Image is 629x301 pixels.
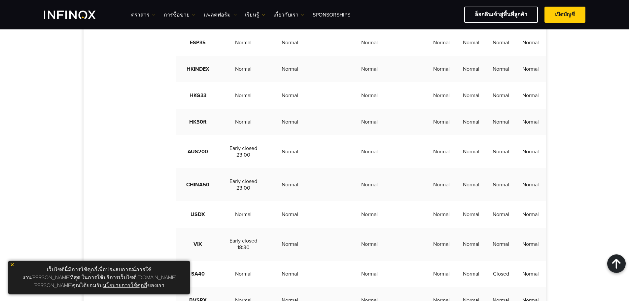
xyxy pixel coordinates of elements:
td: Normal [456,261,486,287]
td: Normal [516,201,545,228]
td: AUS200 [176,135,220,168]
td: Normal [486,168,516,201]
td: Normal [312,228,427,261]
td: HK50ft [176,109,220,135]
td: Normal [267,82,312,109]
td: Normal [486,82,516,109]
td: Normal [516,82,545,109]
td: Normal [456,109,486,135]
td: Normal [486,135,516,168]
a: การซื้อขาย [164,11,195,19]
td: Normal [220,201,268,228]
td: Normal [220,109,268,135]
td: Normal [312,109,427,135]
td: Normal [486,29,516,56]
td: Normal [427,82,456,109]
td: CHINA50 [176,168,220,201]
td: Normal [427,56,456,82]
td: Normal [427,261,456,287]
p: เว็บไซต์นี้มีการใช้คุกกี้เพื่อประสบการณ์การใช้งาน[PERSON_NAME]ที่สุด ในการใช้บริการเว็บไซต์ [DOMA... [12,264,187,291]
td: Normal [516,109,545,135]
td: Normal [312,168,427,201]
td: Normal [312,135,427,168]
td: ESP35 [176,29,220,56]
td: Normal [267,56,312,82]
td: Normal [312,261,427,287]
td: Normal [267,201,312,228]
td: HKG33 [176,82,220,109]
td: VIX [176,228,220,261]
td: Normal [516,228,545,261]
td: Normal [267,135,312,168]
td: Normal [267,29,312,56]
td: Normal [220,82,268,109]
td: Normal [312,201,427,228]
td: Normal [267,109,312,135]
td: Normal [456,228,486,261]
td: Normal [267,261,312,287]
td: SA40 [176,261,220,287]
td: HKINDEX [176,56,220,82]
a: ล็อกอินเข้าสู่พื้นที่ลูกค้า [464,7,538,23]
a: เกี่ยวกับเรา [273,11,304,19]
td: USDX [176,201,220,228]
img: yellow close icon [10,262,15,267]
td: Normal [516,168,545,201]
a: ตราสาร [131,11,156,19]
td: Normal [312,82,427,109]
td: Normal [456,201,486,228]
td: Normal [456,56,486,82]
td: Closed [486,261,516,287]
td: Early closed 18:30 [220,228,268,261]
td: Early closed 23:00 [220,135,268,168]
td: Normal [427,29,456,56]
td: Normal [486,109,516,135]
td: Normal [427,109,456,135]
td: Normal [456,135,486,168]
td: Normal [516,29,545,56]
td: Normal [486,201,516,228]
td: Normal [456,168,486,201]
td: Normal [516,56,545,82]
td: Normal [267,168,312,201]
td: Normal [486,228,516,261]
a: Sponsorships [313,11,350,19]
a: แพลตฟอร์ม [204,11,237,19]
td: Normal [516,135,545,168]
td: Normal [486,56,516,82]
td: Normal [312,29,427,56]
td: Normal [427,228,456,261]
td: Early closed 23:00 [220,168,268,201]
td: Normal [427,135,456,168]
a: เรียนรู้ [245,11,265,19]
td: Normal [456,82,486,109]
td: Normal [456,29,486,56]
td: Normal [312,56,427,82]
td: Normal [220,56,268,82]
td: Normal [427,168,456,201]
a: เปิดบัญชี [544,7,585,23]
td: Normal [220,261,268,287]
td: Normal [427,201,456,228]
td: Normal [267,228,312,261]
td: Normal [220,29,268,56]
a: INFINOX Logo [44,11,111,19]
a: นโยบายการใช้คุกกี้ [103,282,147,289]
td: Normal [516,261,545,287]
